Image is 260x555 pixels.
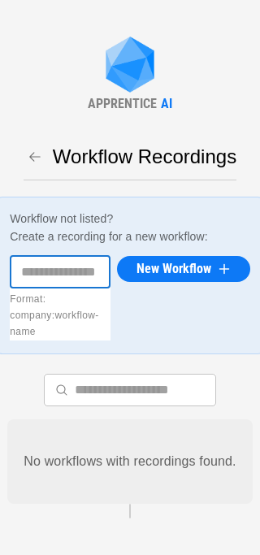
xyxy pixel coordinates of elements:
div: APPRENTICE [88,96,157,111]
p: Format: company:workflow-name [10,292,99,340]
h6: Workflow not listed? Create a recording for a new workflow: [10,210,250,246]
h5: Workflow Recordings [53,144,236,170]
button: New Workflow [117,256,250,282]
div: AI [161,96,172,111]
p: No workflows with recordings found. [24,452,236,471]
img: Apprentice AI [97,37,162,96]
span: New Workflow [136,262,211,275]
